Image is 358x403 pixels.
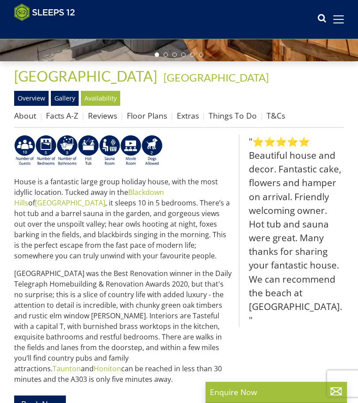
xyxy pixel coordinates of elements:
[14,67,157,85] span: [GEOGRAPHIC_DATA]
[88,110,117,121] a: Reviews
[14,268,232,384] p: [GEOGRAPHIC_DATA] was the Best Renovation winner in the Daily Telegraph Homebuilding & Renovation...
[14,110,36,121] a: About
[120,135,141,167] img: AD_4nXcMx2CE34V8zJUSEa4yj9Pppk-n32tBXeIdXm2A2oX1xZoj8zz1pCuMiQujsiKLZDhbHnQsaZvA37aEfuFKITYDwIrZv...
[209,110,257,121] a: Things To Do
[14,67,160,85] a: [GEOGRAPHIC_DATA]
[141,135,163,167] img: AD_4nXe7_8LrJK20fD9VNWAdfykBvHkWcczWBt5QOadXbvIwJqtaRaRf-iI0SeDpMmH1MdC9T1Vy22FMXzzjMAvSuTB5cJ7z5...
[46,110,78,121] a: Facts A-Z
[35,198,105,208] a: [GEOGRAPHIC_DATA]
[53,364,81,373] a: Taunton
[14,135,35,167] img: AD_4nXfgoOlNjDL4YD2V0YJUbmqRYEGrRWUhINPsQ64gon-qpF67xmVeyx2QrkAIeZuhdNAgoolMxnAXFEbF6I4V8QlJ9KMB8...
[14,176,232,261] p: House is a fantastic large group holiday house, with the most idyllic location. Tucked away in th...
[57,135,78,167] img: AD_4nXfrQBKCd8QKV6EcyfQTuP1fSIvoqRgLuFFVx4a_hKg6kgxib-awBcnbgLhyNafgZ22QHnlTp2OLYUAOUHgyjOLKJ1AgJ...
[177,110,199,121] a: Extras
[267,110,285,121] a: T&Cs
[239,135,344,328] blockquote: "⭐⭐⭐⭐⭐ Beautiful house and decor. Fantastic cake, flowers and hamper on arrival. Friendly welcomi...
[78,135,99,167] img: AD_4nXcpX5uDwed6-YChlrI2BYOgXwgg3aqYHOhRm0XfZB-YtQW2NrmeCr45vGAfVKUq4uWnc59ZmEsEzoF5o39EWARlT1ewO...
[94,364,121,373] a: Honiton
[127,110,167,121] a: Floor Plans
[210,386,343,398] p: Enquire Now
[81,91,120,106] a: Availability
[14,4,75,21] img: Sleeps 12
[14,91,49,106] a: Overview
[51,91,79,106] a: Gallery
[164,71,269,84] a: [GEOGRAPHIC_DATA]
[10,26,103,34] iframe: Customer reviews powered by Trustpilot
[160,71,269,84] span: -
[14,187,164,208] a: Blackdown Hills
[35,135,57,167] img: AD_4nXdbpp640i7IVFfqLTtqWv0Ghs4xmNECk-ef49VdV_vDwaVrQ5kQ5qbfts81iob6kJkelLjJ-SykKD7z1RllkDxiBG08n...
[99,135,120,167] img: AD_4nXdjbGEeivCGLLmyT_JEP7bTfXsjgyLfnLszUAQeQ4RcokDYHVBt5R8-zTDbAVICNoGv1Dwc3nsbUb1qR6CAkrbZUeZBN...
